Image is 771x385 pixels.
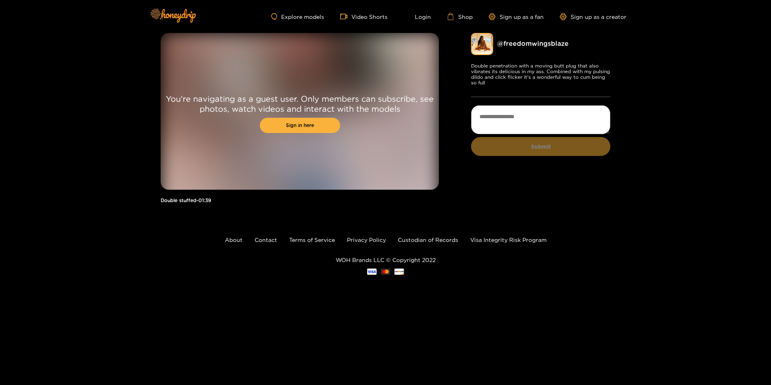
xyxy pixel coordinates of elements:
[271,13,324,20] a: Explore models
[340,13,351,20] span: video-camera
[161,94,439,114] p: You're navigating as a guest user. Only members can subscribe, see photos, watch videos and inter...
[340,13,388,20] a: Video Shorts
[404,13,431,20] a: Login
[398,237,458,243] a: Custodian of Records
[255,237,277,243] a: Contact
[560,13,626,20] a: Sign up as a creator
[489,13,544,20] a: Sign up as a fan
[161,198,439,203] h1: Double stuffed - 01:39
[497,40,569,47] a: @ freedomwingsblaze
[447,13,473,20] a: Shop
[289,237,335,243] a: Terms of Service
[225,237,243,243] a: About
[260,118,340,133] a: Sign in here
[471,63,610,86] p: Double penetration with a moving butt plug that also vibrates its delicious in my ass. Combined w...
[470,237,547,243] a: Visa Integrity Risk Program
[471,137,610,156] button: Submit
[347,237,386,243] a: Privacy Policy
[471,33,493,55] img: freedomwingsblaze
